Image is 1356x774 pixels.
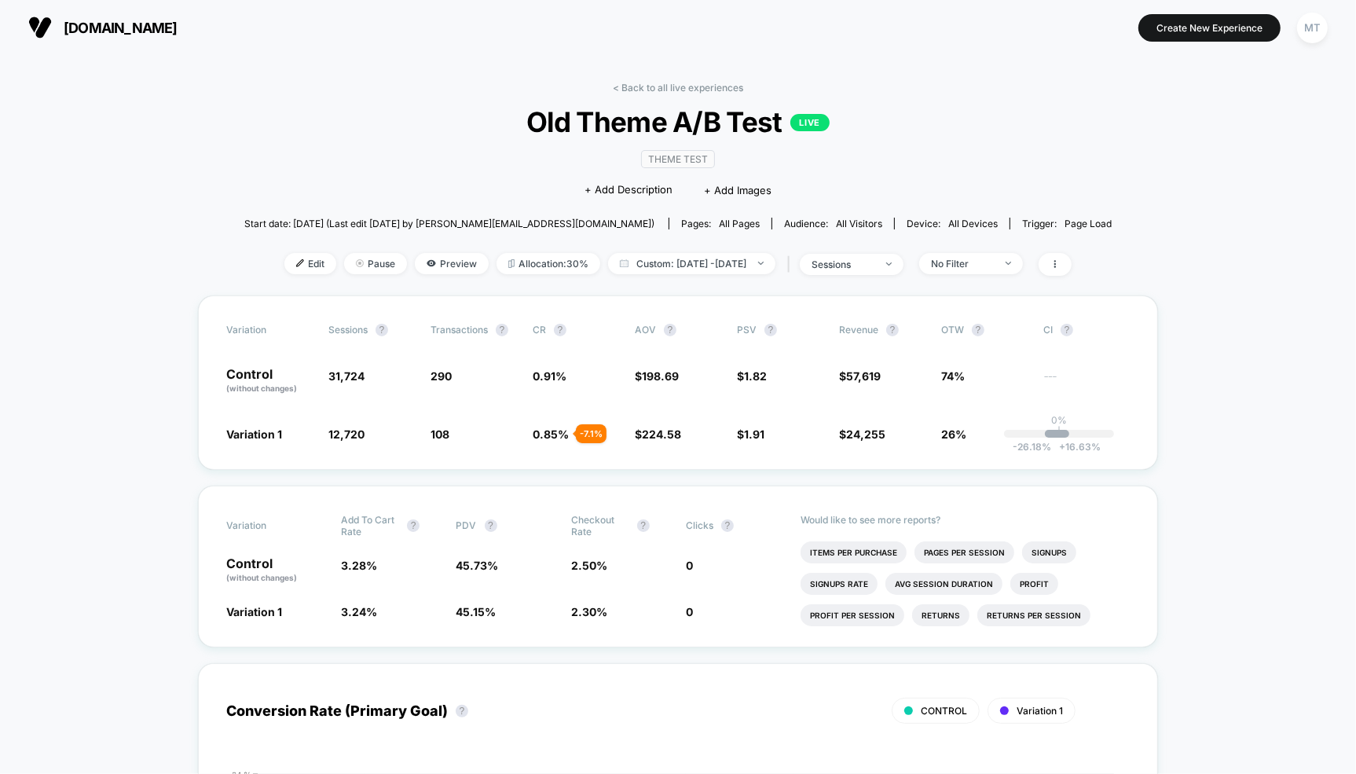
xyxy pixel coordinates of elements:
span: CONTROL [921,705,967,717]
span: PDV [456,519,477,531]
span: Transactions [431,324,488,336]
span: Old Theme A/B Test [288,105,1068,138]
div: Audience: [784,218,882,229]
span: 2.50 % [571,559,607,572]
button: ? [886,324,899,336]
span: 0 [686,605,693,618]
a: < Back to all live experiences [613,82,743,94]
span: Variation [226,514,313,537]
span: 290 [431,369,452,383]
span: 1.82 [744,369,767,383]
span: 24,255 [846,427,885,441]
span: Variation 1 [226,605,282,618]
span: 74% [941,369,965,383]
span: (without changes) [226,383,297,393]
li: Avg Session Duration [885,573,1002,595]
button: ? [496,324,508,336]
span: | [783,253,800,276]
button: ? [407,519,420,532]
button: ? [376,324,388,336]
span: 224.58 [642,427,681,441]
span: $ [839,369,881,383]
p: LIVE [790,114,830,131]
span: 57,619 [846,369,881,383]
button: ? [1061,324,1073,336]
span: Theme Test [641,150,715,168]
button: ? [764,324,777,336]
span: $ [737,369,767,383]
span: Allocation: 30% [497,253,600,274]
img: end [758,262,764,265]
p: Control [226,368,313,394]
span: 16.63 % [1051,441,1101,453]
span: $ [635,427,681,441]
img: end [886,262,892,266]
div: MT [1297,13,1328,43]
span: -26.18 % [1013,441,1051,453]
span: --- [1043,372,1130,394]
button: ? [721,519,734,532]
span: 0.91 % [533,369,566,383]
li: Pages Per Session [914,541,1014,563]
span: + Add Images [704,184,771,196]
span: 12,720 [328,427,365,441]
span: all devices [948,218,998,229]
button: ? [456,705,468,717]
span: 198.69 [642,369,679,383]
span: Start date: [DATE] (Last edit [DATE] by [PERSON_NAME][EMAIL_ADDRESS][DOMAIN_NAME]) [244,218,654,229]
span: 0 [686,559,693,572]
span: Clicks [686,519,713,531]
p: Control [226,557,325,584]
span: Variation 1 [226,427,282,441]
li: Returns [912,604,969,626]
span: all pages [719,218,760,229]
li: Signups [1022,541,1076,563]
li: Profit Per Session [801,604,904,626]
span: 3.24 % [341,605,377,618]
p: 0% [1051,414,1067,426]
span: $ [737,427,764,441]
img: edit [296,259,304,267]
button: [DOMAIN_NAME] [24,15,182,40]
span: Device: [894,218,1010,229]
button: MT [1292,12,1332,44]
span: Custom: [DATE] - [DATE] [608,253,775,274]
span: Page Load [1065,218,1112,229]
li: Items Per Purchase [801,541,907,563]
span: Pause [344,253,407,274]
span: 45.15 % [456,605,497,618]
button: ? [554,324,566,336]
span: 45.73 % [456,559,499,572]
img: rebalance [508,259,515,268]
button: Create New Experience [1138,14,1281,42]
button: ? [972,324,984,336]
span: Variation [226,324,313,336]
span: Edit [284,253,336,274]
span: Revenue [839,324,878,336]
span: Preview [415,253,489,274]
button: ? [664,324,676,336]
p: Would like to see more reports? [801,514,1130,526]
img: end [1006,262,1011,265]
span: CR [533,324,546,336]
span: 31,724 [328,369,365,383]
span: All Visitors [836,218,882,229]
span: 3.28 % [341,559,377,572]
li: Profit [1010,573,1058,595]
div: Trigger: [1022,218,1112,229]
button: ? [485,519,497,532]
span: 2.30 % [571,605,607,618]
div: No Filter [931,258,994,270]
span: Add To Cart Rate [341,514,399,537]
span: 1.91 [744,427,764,441]
img: end [356,259,364,267]
span: [DOMAIN_NAME] [64,20,178,36]
div: - 7.1 % [576,424,607,443]
div: Pages: [681,218,760,229]
span: $ [839,427,885,441]
span: (without changes) [226,573,297,582]
span: PSV [737,324,757,336]
span: Checkout Rate [571,514,629,537]
li: Returns Per Session [977,604,1090,626]
span: Variation 1 [1017,705,1063,717]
